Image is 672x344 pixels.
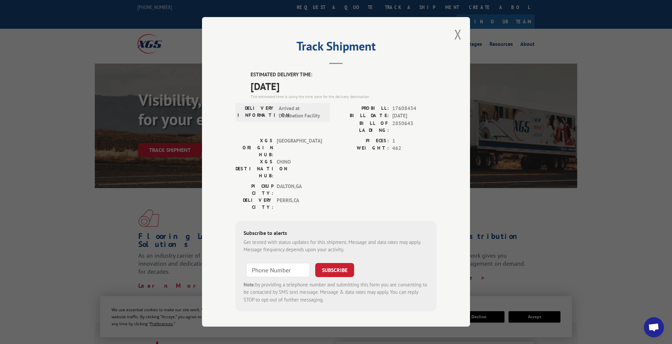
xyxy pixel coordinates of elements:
span: PERRIS , CA [277,197,322,211]
label: WEIGHT: [336,145,389,152]
span: [GEOGRAPHIC_DATA] [277,137,322,158]
h2: Track Shipment [236,41,436,54]
span: 2850643 [392,120,436,134]
label: ESTIMATED DELIVERY TIME: [251,71,436,79]
button: SUBSCRIBE [315,263,354,277]
label: XGS ORIGIN HUB: [236,137,273,158]
span: DALTON , GA [277,183,322,197]
input: Phone Number [246,263,310,277]
label: PIECES: [336,137,389,145]
label: BILL DATE: [336,112,389,120]
div: The estimated time is using the time zone for the delivery destination. [251,94,436,100]
span: 17608434 [392,105,436,112]
button: Close modal [454,25,462,43]
span: 1 [392,137,436,145]
div: by providing a telephone number and submitting this form you are consenting to be contacted by SM... [244,281,428,304]
label: PICKUP CITY: [236,183,273,197]
label: PROBILL: [336,105,389,112]
div: Get texted with status updates for this shipment. Message and data rates may apply. Message frequ... [244,239,428,254]
strong: Note: [244,281,255,288]
span: [DATE] [392,112,436,120]
div: Open chat [644,317,664,337]
span: Arrived at Destination Facility [279,105,324,120]
span: [DATE] [251,79,436,94]
div: Subscribe to alerts [244,229,428,239]
label: DELIVERY INFORMATION: [238,105,275,120]
span: 462 [392,145,436,152]
label: XGS DESTINATION HUB: [236,158,273,179]
span: CHINO [277,158,322,179]
label: DELIVERY CITY: [236,197,273,211]
label: BILL OF LADING: [336,120,389,134]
